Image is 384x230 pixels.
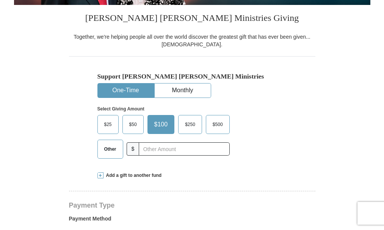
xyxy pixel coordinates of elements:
[97,106,144,112] strong: Select Giving Amount
[97,72,287,80] h5: Support [PERSON_NAME] [PERSON_NAME] Ministries
[98,83,154,98] button: One-Time
[209,119,227,130] span: $500
[100,143,120,155] span: Other
[139,142,229,156] input: Other Amount
[100,119,116,130] span: $25
[127,142,139,156] span: $
[155,83,211,98] button: Monthly
[150,119,172,130] span: $100
[181,119,199,130] span: $250
[69,202,315,208] h4: Payment Type
[69,5,315,33] h3: [PERSON_NAME] [PERSON_NAME] Ministries Giving
[69,215,315,226] label: Payment Method
[69,33,315,48] div: Together, we're helping people all over the world discover the greatest gift that has ever been g...
[125,119,141,130] span: $50
[103,172,162,179] span: Add a gift to another fund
